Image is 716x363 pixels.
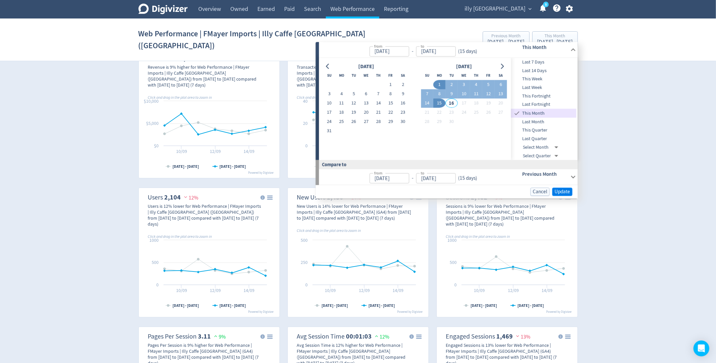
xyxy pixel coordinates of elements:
label: to [421,170,424,176]
div: Sessions is 9% lower for Web Performance | FMayer Imports | Illy Caffe [GEOGRAPHIC_DATA] ([GEOGRA... [446,203,560,227]
button: 11 [335,99,348,108]
button: 17 [323,108,335,117]
img: negative-performance.svg [514,334,521,339]
div: Compare to [316,160,578,169]
button: 7 [421,90,433,99]
text: 14/09 [244,148,254,154]
svg: Users 2,104 12% [141,191,277,314]
div: Select Quarter [523,152,561,160]
div: Last Week [511,83,577,92]
button: Previous Month[DATE] - [DATE] [483,31,530,48]
text: [DATE] - [DATE] [368,303,395,308]
text: [DATE] - [DATE] [172,303,199,308]
span: This Week [511,76,577,83]
text: 40 [303,98,308,104]
button: 9 [397,90,409,99]
dt: Pages Per Session [148,332,197,341]
button: 30 [446,117,458,127]
text: 1000 [447,237,457,243]
span: This Month [521,110,577,117]
button: 6 [360,90,372,99]
button: 18 [470,99,482,108]
dt: New Users [297,193,326,201]
span: Cancel [533,189,547,194]
button: 9 [446,90,458,99]
button: 25 [335,117,348,127]
button: 3 [323,90,335,99]
button: 29 [385,117,397,127]
th: Tuesday [446,71,458,80]
span: Last Month [511,118,577,126]
dt: Users [148,193,163,201]
button: 5 [348,90,360,99]
button: 11 [470,90,482,99]
text: 10/09 [176,148,187,154]
th: Monday [335,71,348,80]
button: 23 [397,108,409,117]
div: Transactions is 9% lower for Web Performance | FMayer Imports | Illy Caffe [GEOGRAPHIC_DATA] ([GE... [297,64,411,88]
span: Last Quarter [511,135,577,142]
label: to [421,43,424,49]
i: Click and drag in the plot area to zoom in [297,95,361,100]
button: 1 [385,80,397,90]
div: Previous Month [488,34,525,39]
button: Go to previous month [323,62,333,71]
img: positive-performance.svg [373,334,380,339]
text: 12/09 [508,287,519,293]
text: 14/09 [244,287,254,293]
button: 14 [421,99,433,108]
button: 2 [446,80,458,90]
div: Revenue is 9% higher for Web Performance | FMayer Imports | Illy Caffe [GEOGRAPHIC_DATA] ([GEOGRA... [148,64,262,88]
text: [DATE] - [DATE] [517,303,544,308]
span: 12% [373,334,390,340]
dt: Avg Session Time [297,332,345,341]
button: illy [GEOGRAPHIC_DATA] [463,4,534,14]
text: [DATE] - [DATE] [321,303,348,308]
text: Powered by Digivizer [248,171,274,175]
text: 14/09 [393,287,403,293]
button: 27 [495,108,507,117]
span: Last Week [511,84,577,91]
div: This Quarter [511,126,577,135]
text: 500 [450,259,457,265]
button: 15 [385,99,397,108]
div: Select Month [523,143,561,152]
text: 10/09 [474,287,485,293]
span: Update [555,189,570,194]
span: illy [GEOGRAPHIC_DATA] [465,4,526,14]
button: 10 [458,90,470,99]
button: 27 [360,117,372,127]
text: [DATE] - [DATE] [219,303,245,308]
div: This Week [511,75,577,84]
svg: Revenue $27,859.48 9% [141,52,277,175]
div: Users is 12% lower for Web Performance | FMayer Imports | Illy Caffe [GEOGRAPHIC_DATA] ([GEOGRAPH... [148,203,262,227]
th: Wednesday [360,71,372,80]
button: 8 [385,90,397,99]
button: 13 [360,99,372,108]
img: positive-performance.svg [212,334,219,339]
button: 16 [446,99,458,108]
div: [DATE] [454,62,474,71]
button: 31 [323,127,335,136]
div: Last 14 Days [511,66,577,75]
text: Powered by Digivizer [397,310,423,314]
svg: New Users 1,450 14% [290,191,426,314]
button: 22 [385,108,397,117]
div: New Users is 14% lower for Web Performance | FMayer Imports | Illy Caffe [GEOGRAPHIC_DATA] (GA4) ... [297,203,411,221]
button: 24 [323,117,335,127]
text: 0 [305,282,308,288]
text: 1000 [149,237,159,243]
text: $0 [154,143,159,149]
span: Last 7 Days [511,58,577,66]
button: 20 [360,108,372,117]
button: 13 [495,90,507,99]
th: Saturday [397,71,409,80]
button: 12 [482,90,495,99]
span: 13% [514,334,531,340]
button: 18 [335,108,348,117]
button: 14 [372,99,385,108]
i: Click and drag in the plot area to zoom in [148,234,212,239]
text: 0 [305,143,308,149]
